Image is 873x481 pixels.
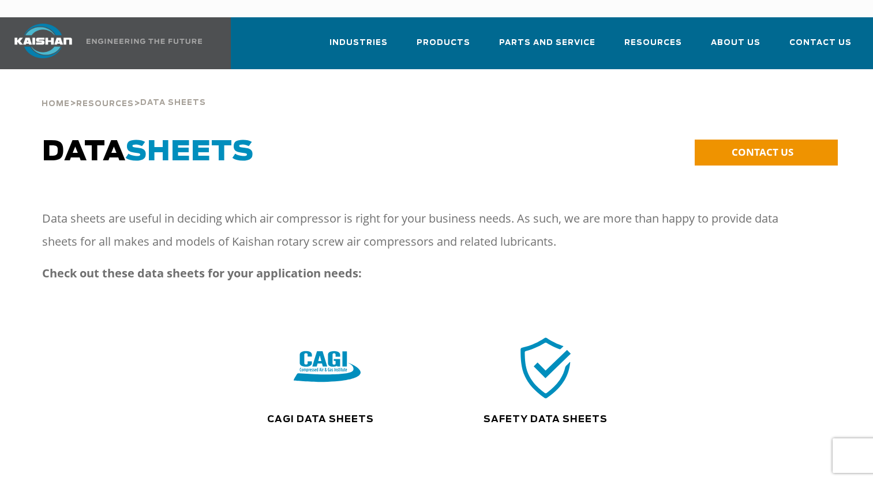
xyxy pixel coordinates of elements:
span: CONTACT US [732,145,793,159]
div: safety icon [445,334,646,401]
a: Home [42,98,70,108]
span: DATA [42,138,254,166]
a: Resources [624,28,682,67]
img: CAGI [294,334,361,401]
a: CONTACT US [695,140,838,166]
a: Industries [329,28,388,67]
span: Parts and Service [499,36,595,50]
img: Engineering the future [87,39,202,44]
a: Parts and Service [499,28,595,67]
a: CAGI Data Sheets [267,415,374,424]
strong: Check out these data sheets for your application needs: [42,265,362,281]
div: > > [42,69,206,113]
span: Data Sheets [140,99,206,107]
a: Resources [76,98,134,108]
img: safety icon [512,334,579,401]
a: About Us [711,28,760,67]
span: Products [417,36,470,50]
span: Industries [329,36,388,50]
span: About Us [711,36,760,50]
span: Resources [624,36,682,50]
p: Data sheets are useful in deciding which air compressor is right for your business needs. As such... [42,207,811,253]
span: Home [42,100,70,108]
span: Contact Us [789,36,852,50]
a: Safety Data Sheets [484,415,608,424]
a: Contact Us [789,28,852,67]
span: SHEETS [125,138,254,166]
div: CAGI [218,334,436,401]
span: Resources [76,100,134,108]
a: Products [417,28,470,67]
